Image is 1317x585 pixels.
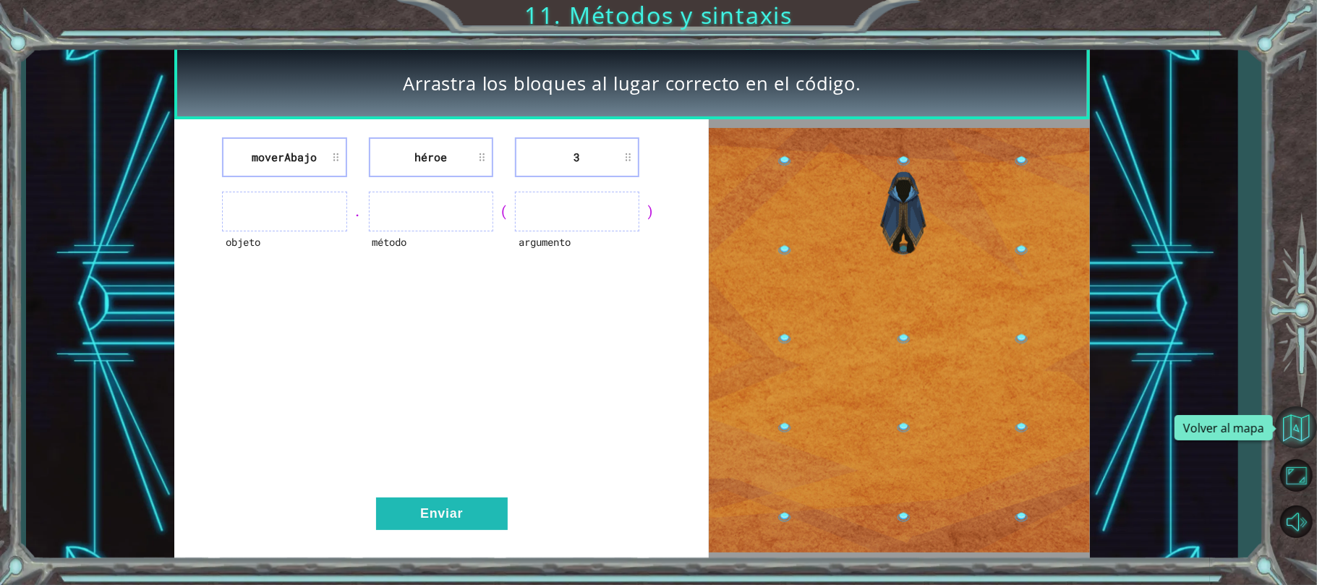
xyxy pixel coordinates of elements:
[222,231,346,271] div: objeto
[403,70,861,96] span: Arrastra los bloques al lugar correcto en el código.
[369,137,493,177] li: héroe
[493,201,515,221] div: (
[1275,500,1317,542] button: Sonido apagado
[515,231,639,271] div: argumento
[347,201,369,221] div: .
[639,201,661,221] div: )
[1275,406,1317,448] button: Volver al mapa
[515,137,639,177] li: 3
[1175,415,1273,440] div: Volver al mapa
[1275,404,1317,452] a: Volver al mapa
[222,137,346,177] li: moverAbajo
[709,128,1090,553] img: Interactive Art
[376,498,508,530] button: Enviar
[369,231,493,271] div: método
[1275,454,1317,496] button: Maximizar navegador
